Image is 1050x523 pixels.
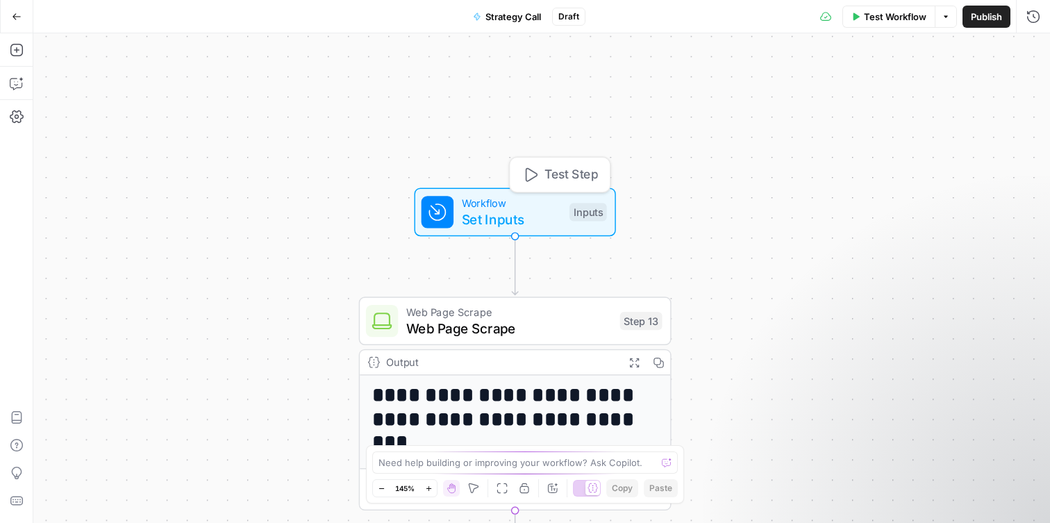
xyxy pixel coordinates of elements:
div: Step 13 [620,312,662,330]
div: This output is too large & has been abbreviated for review. to view the full content. [386,473,662,505]
div: Inputs [569,203,607,221]
button: Test Step [514,162,606,188]
span: Set Inputs [462,209,562,229]
button: Publish [962,6,1010,28]
span: Web Page Scrape [406,304,612,319]
span: Test Step [544,166,598,184]
button: Strategy Call [465,6,549,28]
span: Paste [649,482,672,495]
span: Publish [971,10,1002,24]
button: Copy [606,479,638,497]
span: Copy [612,482,633,495]
span: 145% [395,483,415,494]
span: Strategy Call [485,10,541,24]
button: Test Workflow [842,6,935,28]
span: Workflow [462,195,562,211]
span: Test Workflow [864,10,926,24]
g: Edge from start to step_13 [512,236,518,294]
span: Web Page Scrape [406,318,612,338]
div: Output [386,354,616,370]
span: Draft [558,10,579,23]
div: WorkflowSet InputsInputsTest Step [359,188,672,237]
button: Paste [644,479,678,497]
